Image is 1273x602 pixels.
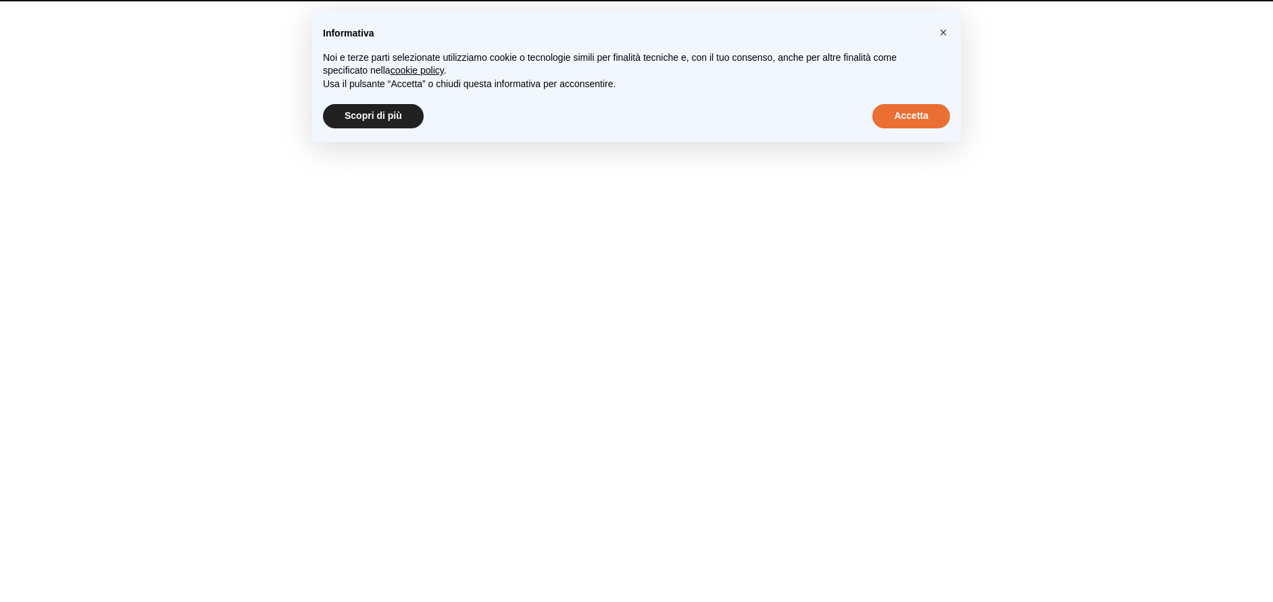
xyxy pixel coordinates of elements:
p: Usa il pulsante “Accetta” o chiudi questa informativa per acconsentire. [323,78,928,91]
h2: Informativa [323,27,928,41]
button: Accetta [872,104,950,128]
a: cookie policy [391,65,444,76]
p: Noi e terze parti selezionate utilizziamo cookie o tecnologie simili per finalità tecniche e, con... [323,51,928,78]
button: Scopri di più [323,104,424,128]
button: Chiudi questa informativa [932,22,954,43]
span: × [939,25,947,40]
